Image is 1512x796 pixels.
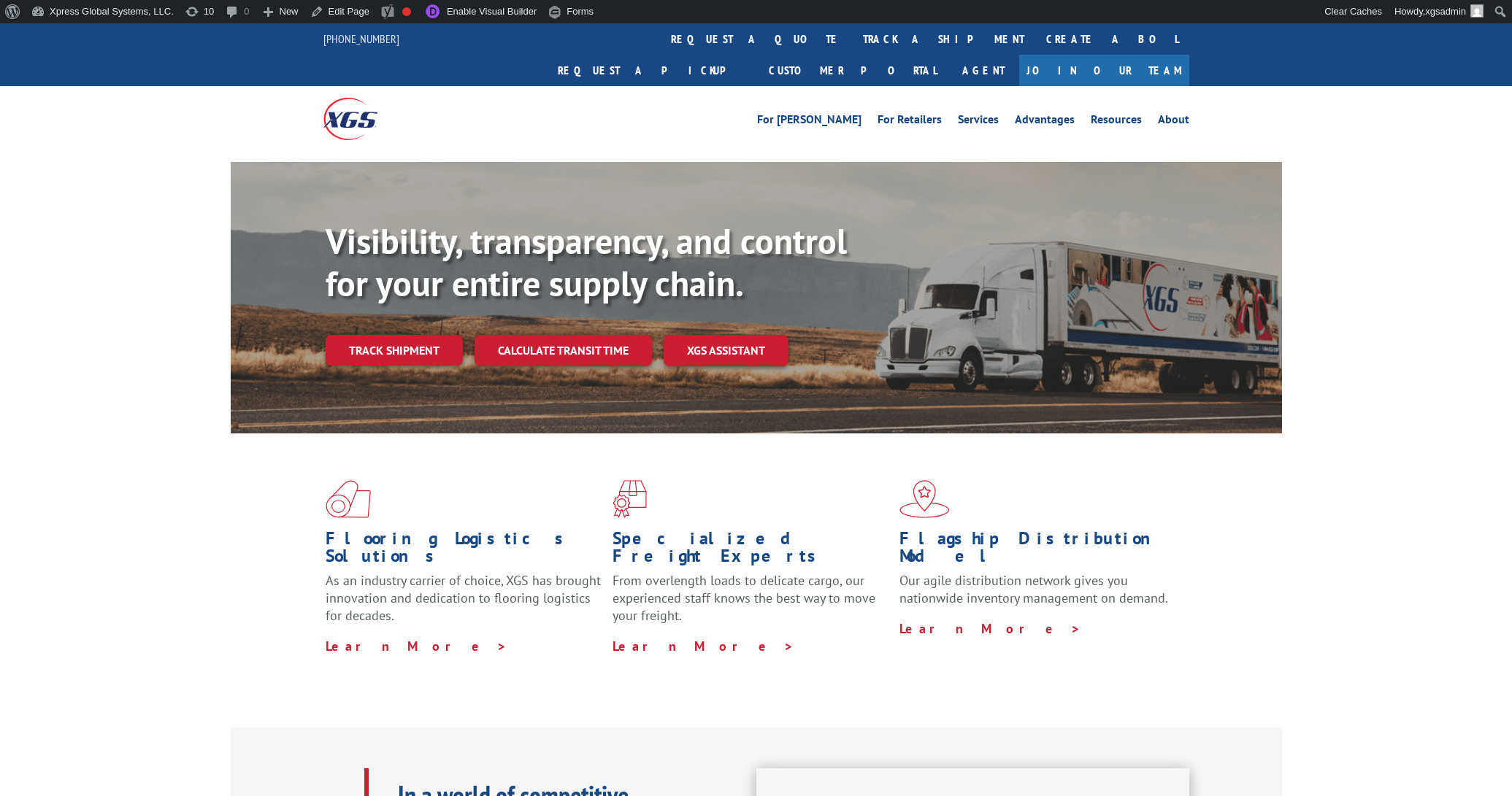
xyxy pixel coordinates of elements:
[613,530,889,572] h1: Specialized Freight Experts
[660,23,852,55] a: request a quote
[402,7,411,16] div: Focus keyphrase not set
[758,55,948,86] a: Customer Portal
[899,530,1175,572] h1: Flagship Distribution Model
[852,23,1035,55] a: track a shipment
[948,55,1019,86] a: Agent
[613,480,647,518] img: xgs-icon-focused-on-flooring-red
[757,114,861,130] a: For [PERSON_NAME]
[1035,23,1189,55] a: Create a BOL
[878,114,942,130] a: For Retailers
[323,31,399,46] a: [PHONE_NUMBER]
[1425,6,1466,17] span: xgsadmin
[1158,114,1189,130] a: About
[326,335,463,366] a: Track shipment
[1019,55,1189,86] a: Join Our Team
[899,572,1168,606] span: Our agile distribution network gives you nationwide inventory management on demand.
[613,572,889,637] p: From overlength loads to delicate cargo, our experienced staff knows the best way to move your fr...
[958,114,999,130] a: Services
[1091,114,1142,130] a: Resources
[547,55,758,86] a: Request a pickup
[326,530,602,572] h1: Flooring Logistics Solutions
[899,480,950,518] img: xgs-icon-flagship-distribution-model-red
[326,218,847,306] b: Visibility, transparency, and control for your entire supply chain.
[326,638,507,654] a: Learn More >
[899,620,1081,637] a: Learn More >
[326,480,371,518] img: xgs-icon-total-supply-chain-intelligence-red
[326,572,601,624] span: As an industry carrier of choice, XGS has brought innovation and dedication to flooring logistics...
[664,335,788,366] a: XGS ASSISTANT
[1015,114,1075,130] a: Advantages
[475,335,652,366] a: Calculate transit time
[613,638,794,654] a: Learn More >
